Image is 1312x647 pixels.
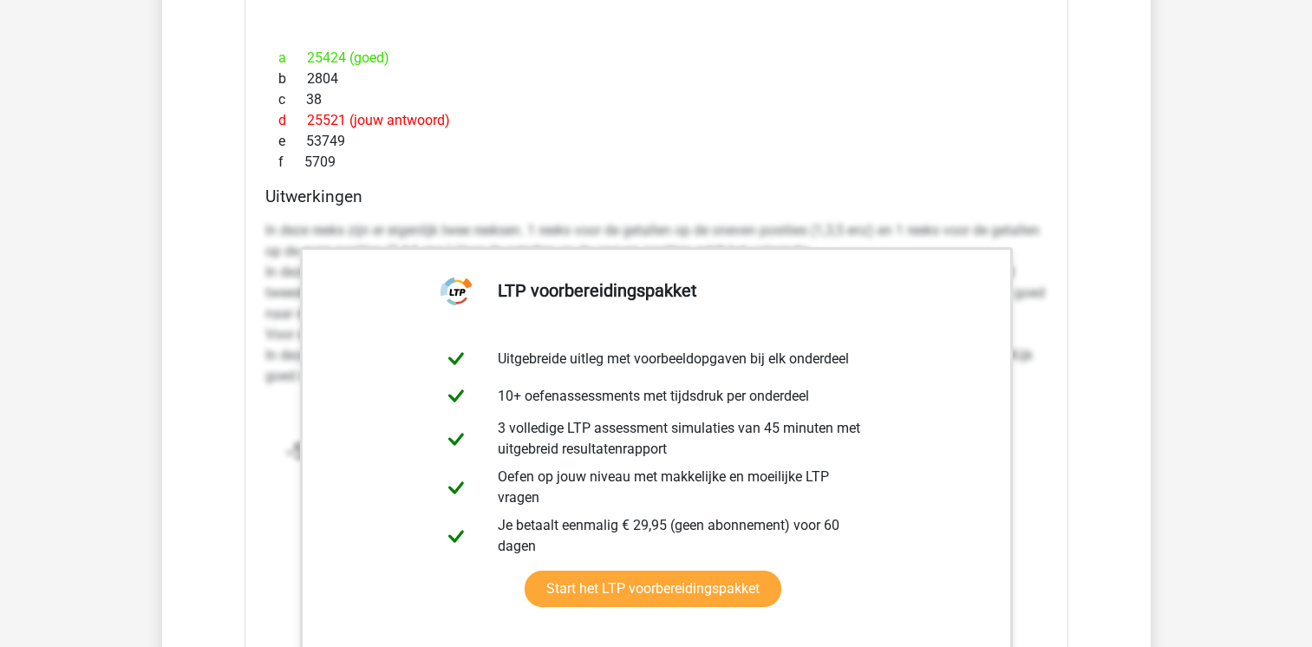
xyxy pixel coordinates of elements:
[265,48,1048,69] div: 25424 (goed)
[265,220,1048,387] p: In deze reeks zijn er eigenlijk twee reeksen. 1 reeks voor de getallen op de oneven posities (1,3...
[265,110,1048,131] div: 25521 (jouw antwoord)
[265,186,1048,206] h4: Uitwerkingen
[265,131,1048,152] div: 53749
[278,89,306,110] span: c
[278,69,307,89] span: b
[525,571,781,607] a: Start het LTP voorbereidingspakket
[285,438,306,464] tspan: -5
[278,48,307,69] span: a
[265,152,1048,173] div: 5709
[278,110,307,131] span: d
[265,89,1048,110] div: 38
[278,131,306,152] span: e
[278,152,304,173] span: f
[265,69,1048,89] div: 2804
